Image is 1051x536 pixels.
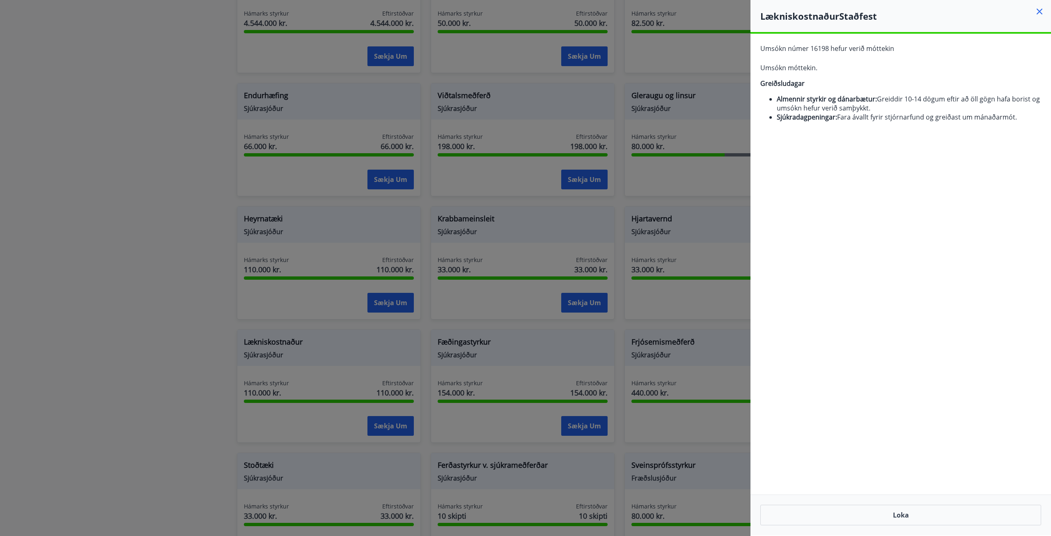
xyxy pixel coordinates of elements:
span: Umsókn númer 16198 hefur verið móttekin [760,44,894,53]
p: Umsókn móttekin. [760,63,1041,72]
strong: Almennir styrkir og dánarbætur: [777,94,877,104]
strong: Greiðsludagar [760,79,805,88]
h4: Lækniskostnaður Staðfest [760,10,1051,22]
strong: Sjúkradagpeningar: [777,113,837,122]
button: Loka [760,505,1041,525]
li: Greiddir 10-14 dögum eftir að öll gögn hafa borist og umsókn hefur verið samþykkt. [777,94,1041,113]
li: Fara ávallt fyrir stjórnarfund og greiðast um mánaðarmót. [777,113,1041,122]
